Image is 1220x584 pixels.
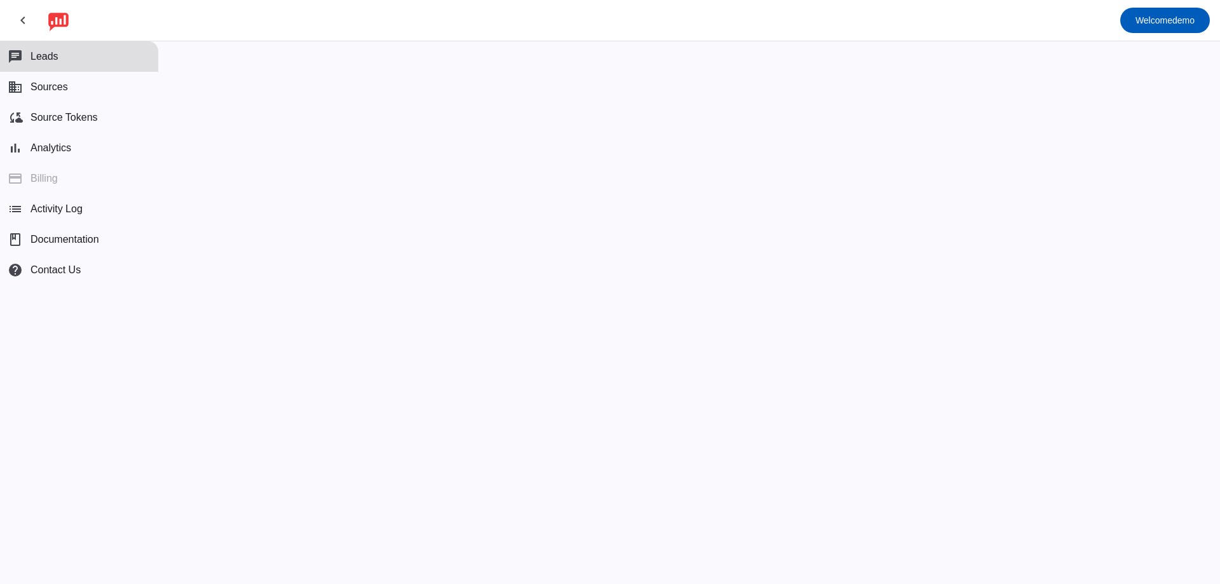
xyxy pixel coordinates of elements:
[1135,15,1172,25] span: Welcome
[30,81,68,93] span: Sources
[1120,8,1210,33] button: Welcomedemo
[8,79,23,95] mat-icon: business
[8,140,23,156] mat-icon: bar_chart
[30,234,99,245] span: Documentation
[8,49,23,64] mat-icon: chat
[8,201,23,217] mat-icon: list
[15,13,30,28] mat-icon: chevron_left
[8,110,23,125] mat-icon: cloud_sync
[8,262,23,278] mat-icon: help
[30,112,98,123] span: Source Tokens
[75,11,161,29] div: NZ Leads
[30,203,83,215] span: Activity Log
[8,232,23,247] span: book
[30,264,81,276] span: Contact Us
[30,142,71,154] span: Analytics
[1135,11,1195,29] span: demo
[30,51,58,62] span: Leads
[48,10,69,31] img: logo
